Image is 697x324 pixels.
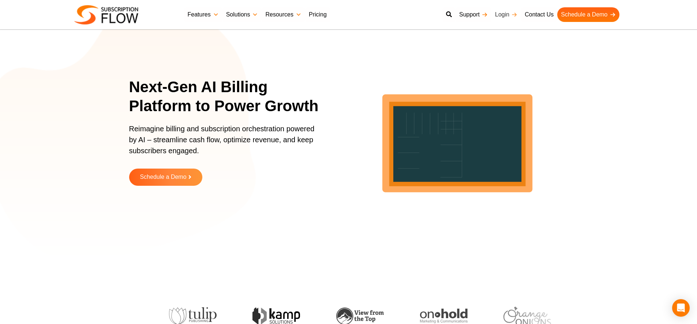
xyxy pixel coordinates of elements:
a: Login [491,7,521,22]
h1: Next-Gen AI Billing Platform to Power Growth [129,78,329,116]
a: Schedule a Demo [129,169,202,186]
a: Resources [262,7,305,22]
a: Features [184,7,222,22]
a: Solutions [222,7,262,22]
a: Schedule a Demo [557,7,619,22]
img: Subscriptionflow [74,5,138,25]
p: Reimagine billing and subscription orchestration powered by AI – streamline cash flow, optimize r... [129,123,319,163]
span: Schedule a Demo [140,174,186,180]
a: Pricing [305,7,330,22]
a: Support [456,7,491,22]
a: Contact Us [521,7,557,22]
div: Open Intercom Messenger [672,299,690,317]
img: onhold-marketing [412,309,459,323]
